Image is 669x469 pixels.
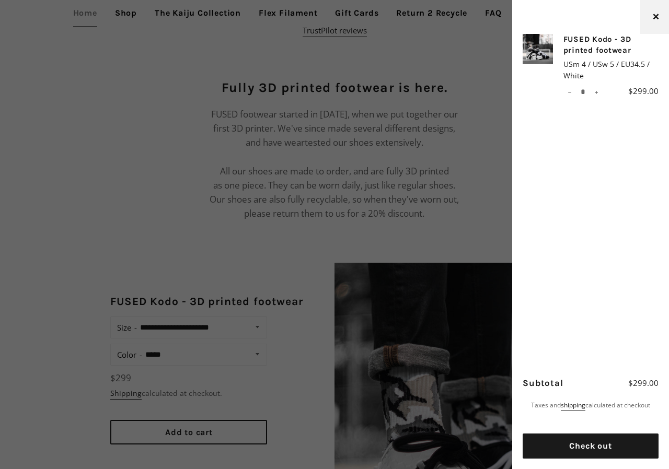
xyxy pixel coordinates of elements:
img: FUSED Kodo - 3D printed footwear [523,34,553,64]
button: Increase item quantity by one [590,85,603,99]
button: Reduce item quantity by one [563,85,576,99]
input: quantity [563,85,603,99]
span: Subtotal [523,378,563,388]
a: FUSED Kodo - 3D printed footwear [563,34,659,56]
span: $299.00 [628,378,659,388]
a: shipping [561,401,585,411]
span: USm 4 / USw 5 / EU34.5 / White [563,58,659,82]
div: $299.00 [601,85,659,97]
button: Check out [523,433,659,459]
p: Taxes and calculated at checkout [523,400,659,410]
